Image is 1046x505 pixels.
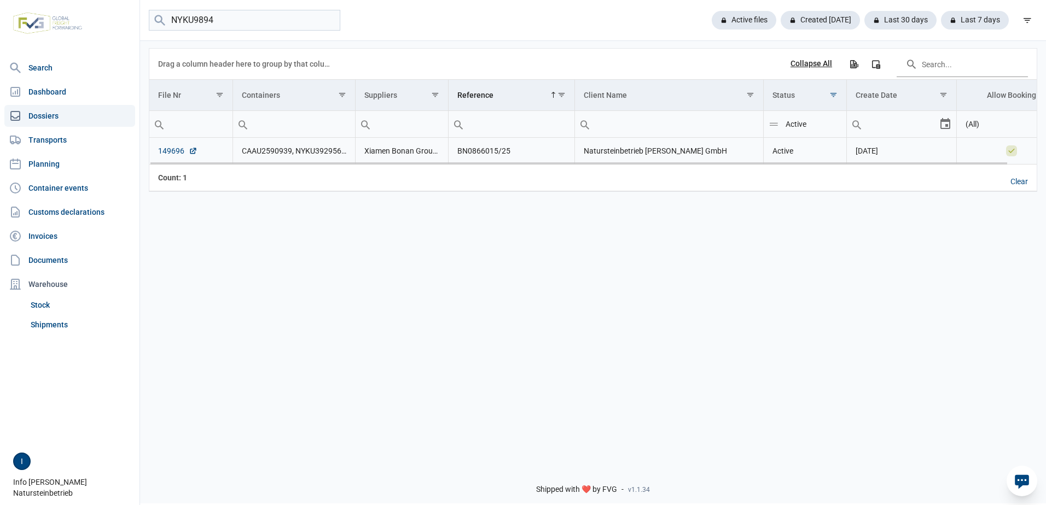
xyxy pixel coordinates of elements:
[355,138,448,165] td: Xiamen Bonan Group Co., Ltd.
[847,80,957,111] td: Column Create Date
[866,54,886,74] div: Column Chooser
[149,10,340,31] input: Search dossiers
[338,91,346,99] span: Show filter options for column 'Containers'
[584,91,627,99] div: Client Name
[149,111,233,137] input: Filter cell
[448,80,575,111] td: Column Reference
[1018,10,1037,30] div: filter
[158,55,334,73] div: Drag a column header here to group by that column
[216,91,224,99] span: Show filter options for column 'File Nr'
[356,111,448,137] input: Filter cell
[4,201,135,223] a: Customs declarations
[13,453,133,498] div: Info [PERSON_NAME] Natursteinbetrieb
[864,11,937,30] div: Last 30 days
[233,138,355,165] td: CAAU2590939, NYKU3929565, NYKU9894609, TCLU3721523
[149,49,1037,191] div: Data grid with 1 rows and 8 columns
[158,145,197,156] a: 149696
[355,80,448,111] td: Column Suppliers
[233,111,253,137] div: Search box
[575,138,763,165] td: Natursteinbetrieb [PERSON_NAME] GmbH
[557,91,566,99] span: Show filter options for column 'Reference'
[449,111,468,137] div: Search box
[763,80,847,111] td: Column Status
[847,111,939,137] input: Filter cell
[158,91,181,99] div: File Nr
[536,485,617,495] span: Shipped with ❤️ by FVG
[575,111,763,137] input: Filter cell
[13,453,31,470] button: I
[4,153,135,175] a: Planning
[431,91,439,99] span: Show filter options for column 'Suppliers'
[575,80,763,111] td: Column Client Name
[448,138,575,165] td: BN0866015/25
[987,91,1036,99] div: Allow Booking
[355,111,448,138] td: Filter cell
[26,315,135,334] a: Shipments
[4,81,135,103] a: Dashboard
[628,485,650,494] span: v1.1.34
[149,80,233,111] td: Column File Nr
[233,111,355,137] input: Filter cell
[844,54,863,74] div: Export all data to Excel
[941,11,1009,30] div: Last 7 days
[242,91,280,99] div: Containers
[897,51,1028,77] input: Search in the data grid
[764,111,847,137] input: Filter cell
[26,295,135,315] a: Stock
[149,111,233,138] td: Filter cell
[575,111,595,137] div: Search box
[9,8,86,38] img: FVG - Global freight forwarding
[939,111,952,137] div: Select
[448,111,575,138] td: Filter cell
[829,91,838,99] span: Show filter options for column 'Status'
[764,111,783,137] div: Search box
[763,111,847,138] td: Filter cell
[847,111,867,137] div: Search box
[356,111,375,137] div: Search box
[149,111,169,137] div: Search box
[575,111,763,138] td: Filter cell
[4,225,135,247] a: Invoices
[158,172,224,183] div: File Nr Count: 1
[763,138,847,165] td: Active
[4,105,135,127] a: Dossiers
[364,91,397,99] div: Suppliers
[939,91,948,99] span: Show filter options for column 'Create Date'
[712,11,776,30] div: Active files
[791,59,832,69] div: Collapse All
[4,273,135,295] div: Warehouse
[4,129,135,151] a: Transports
[746,91,754,99] span: Show filter options for column 'Client Name'
[457,91,493,99] div: Reference
[4,249,135,271] a: Documents
[449,111,575,137] input: Filter cell
[1002,173,1037,191] div: Clear
[856,91,897,99] div: Create Date
[847,111,957,138] td: Filter cell
[621,485,624,495] span: -
[4,177,135,199] a: Container events
[4,57,135,79] a: Search
[781,11,860,30] div: Created [DATE]
[233,111,355,138] td: Filter cell
[772,91,795,99] div: Status
[158,49,1028,79] div: Data grid toolbar
[233,80,355,111] td: Column Containers
[856,146,878,155] span: [DATE]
